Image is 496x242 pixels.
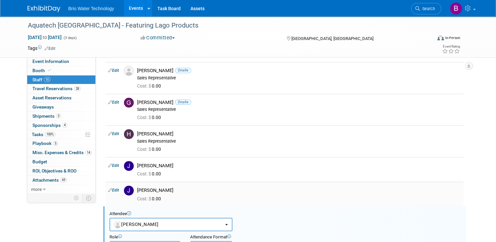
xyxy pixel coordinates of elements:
[27,84,95,93] a: Travel Reservations28
[137,147,152,152] span: Cost: $
[27,66,95,75] a: Booth
[109,234,180,240] div: Role
[60,177,67,182] span: 69
[108,131,119,136] a: Edit
[137,131,461,137] div: [PERSON_NAME]
[56,113,61,118] span: 3
[27,103,95,111] a: Giveaways
[27,176,95,185] a: Attachments69
[124,161,134,171] img: J.jpg
[63,36,77,40] span: (3 days)
[175,100,191,105] span: Onsite
[137,107,461,112] div: Sales Representative
[42,35,48,40] span: to
[124,98,134,108] img: G.jpg
[32,59,69,64] span: Event Information
[53,141,58,146] span: 5
[32,86,81,91] span: Travel Reservations
[85,150,92,155] span: 14
[137,139,461,144] div: Sales Representative
[68,6,114,11] span: Brio Water Technology
[32,132,55,137] span: Tasks
[45,46,55,51] a: Edit
[137,83,152,89] span: Cost: $
[396,34,460,44] div: Event Format
[27,93,95,102] a: Asset Reservations
[108,100,119,105] a: Edit
[27,167,95,175] a: ROI, Objectives & ROO
[32,177,67,183] span: Attachments
[32,77,50,82] span: Staff
[109,218,232,231] button: [PERSON_NAME]
[137,115,164,120] span: 0.00
[114,222,159,227] span: [PERSON_NAME]
[109,211,466,217] div: Attendee
[32,141,58,146] span: Playbook
[108,188,119,192] a: Edit
[32,104,54,110] span: Giveaways
[82,194,96,202] td: Toggle Event Tabs
[137,68,461,74] div: [PERSON_NAME]
[291,36,373,41] span: [GEOGRAPHIC_DATA], [GEOGRAPHIC_DATA]
[137,171,164,176] span: 0.00
[32,123,67,128] span: Sponsorships
[137,147,164,152] span: 0.00
[124,129,134,139] img: H.jpg
[137,99,461,106] div: [PERSON_NAME]
[27,130,95,139] a: Tasks100%
[28,45,55,51] td: Tags
[411,3,441,14] a: Search
[442,45,460,48] div: Event Rating
[137,171,152,176] span: Cost: $
[27,139,95,148] a: Playbook5
[138,34,177,41] button: Committed
[32,159,47,164] span: Budget
[31,187,42,192] span: more
[137,187,461,193] div: [PERSON_NAME]
[27,157,95,166] a: Budget
[27,57,95,66] a: Event Information
[27,185,95,194] a: more
[124,66,134,76] img: Associate-Profile-5.png
[137,163,461,169] div: [PERSON_NAME]
[27,121,95,130] a: Sponsorships4
[45,132,55,137] span: 100%
[48,69,51,72] i: Booth reservation complete
[62,123,67,128] span: 4
[32,68,52,73] span: Booth
[450,2,462,15] img: Brandye Gahagan
[108,163,119,168] a: Edit
[137,196,152,201] span: Cost: $
[124,186,134,195] img: J.jpg
[32,113,61,119] span: Shipments
[137,83,164,89] span: 0.00
[437,35,444,40] img: Format-Inperson.png
[4,3,347,9] body: Rich Text Area. Press ALT-0 for help.
[27,112,95,121] a: Shipments3
[137,75,461,81] div: Sales Representative
[137,115,152,120] span: Cost: $
[108,68,119,73] a: Edit
[445,35,460,40] div: In-Person
[74,86,81,91] span: 28
[44,77,50,82] span: 16
[32,150,92,155] span: Misc. Expenses & Credits
[175,68,191,73] span: Onsite
[420,6,435,11] span: Search
[28,34,62,40] span: [DATE] [DATE]
[190,234,272,240] div: Attendance Format
[27,148,95,157] a: Misc. Expenses & Credits14
[137,196,164,201] span: 0.00
[27,75,95,84] a: Staff16
[32,95,71,100] span: Asset Reservations
[26,20,424,31] div: Aquatech [GEOGRAPHIC_DATA] - Featuring Lago Products
[32,168,76,173] span: ROI, Objectives & ROO
[28,6,60,12] img: ExhibitDay
[71,194,82,202] td: Personalize Event Tab Strip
